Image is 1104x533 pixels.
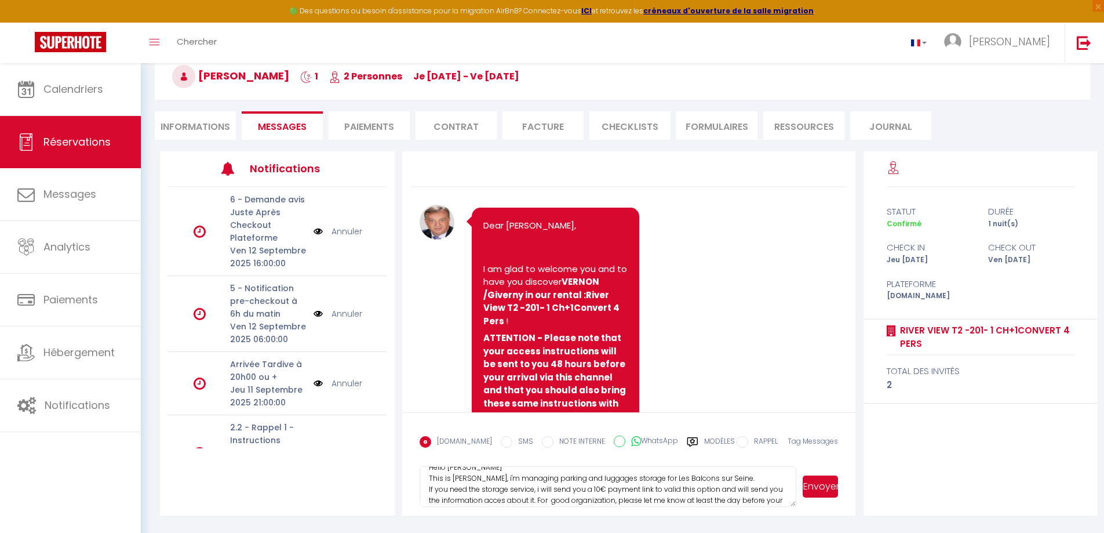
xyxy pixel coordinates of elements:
span: Messages [258,120,307,133]
div: 2 [887,378,1074,392]
li: FORMULAIRES [676,111,757,140]
span: Notifications [45,398,110,412]
span: Confirmé [887,219,921,229]
img: 16747400506939.JPG [420,205,454,240]
img: NO IMAGE [314,377,323,390]
p: Ven 12 Septembre 2025 16:00:00 [230,244,306,270]
img: Super Booking [35,32,106,52]
li: Contrat [416,111,497,140]
li: Paiements [329,111,410,140]
img: NO IMAGE [314,447,323,459]
div: statut [879,205,981,219]
label: NOTE INTERNE [553,436,605,449]
a: Chercher [168,23,225,63]
span: Calendriers [43,82,103,96]
span: Chercher [177,35,217,48]
div: check out [981,241,1082,255]
img: ... [944,33,961,50]
div: Ven [DATE] [981,255,1082,266]
div: [DOMAIN_NAME] [879,291,981,302]
li: CHECKLISTS [589,111,671,140]
div: 1 nuit(s) [981,219,1082,230]
h3: Notifications [250,155,341,182]
a: créneaux d'ouverture de la salle migration [643,6,814,16]
a: ... [PERSON_NAME] [935,23,1065,63]
li: Journal [850,111,931,140]
div: Plateforme [879,277,981,291]
p: Jeu 11 Septembre 2025 21:00:00 [230,383,306,409]
span: Messages [43,187,96,201]
label: RAPPEL [748,436,778,449]
label: Modèles [704,436,735,456]
img: logout [1077,35,1091,50]
div: check in [879,241,981,255]
p: 6 - Demande avis Juste Après Checkout Plateforme [230,193,306,244]
p: Dear [PERSON_NAME], [483,219,628,233]
p: Ven 12 Septembre 2025 06:00:00 [230,320,306,346]
a: ICI [581,6,592,16]
span: Analytics [43,240,90,254]
a: Annuler [331,447,362,459]
img: NO IMAGE [314,307,323,320]
li: Facture [502,111,584,140]
span: [PERSON_NAME] [172,68,289,83]
div: Jeu [DATE] [879,255,981,266]
button: Envoyer [803,476,838,498]
label: [DOMAIN_NAME] [431,436,492,449]
span: Hébergement [43,345,115,360]
p: I am glad to welcome you and to have you discover ! [483,263,628,328]
div: total des invités [887,364,1074,378]
span: Réservations [43,135,111,149]
span: je [DATE] - ve [DATE] [413,70,519,83]
strong: VERNON /Giverny in our rental : [483,275,621,327]
span: 2 Personnes [329,70,402,83]
a: Annuler [331,377,362,390]
button: Ouvrir le widget de chat LiveChat [9,5,44,39]
a: Annuler [331,225,362,238]
label: SMS [512,436,533,449]
span: [PERSON_NAME] [969,34,1050,49]
b: River View T2 -201- 1 Ch+1Convert 4 Pers [483,289,621,327]
img: NO IMAGE [314,225,323,238]
label: WhatsApp [625,436,678,448]
div: durée [981,205,1082,219]
p: Arrivée Tardive à 20h00 ou + [230,358,306,383]
p: 5 - Notification pre-checkout à 6h du matin [230,282,306,320]
span: Tag Messages [788,436,838,446]
span: Paiements [43,292,98,307]
span: 1 [300,70,318,83]
strong: ATTENTION - Please note that your access instructions will be sent to you 48 hours before your ar... [483,332,629,474]
a: River View T2 -201- 1 Ch+1Convert 4 Pers [896,324,1074,351]
li: Ressources [763,111,844,140]
p: 2.2 - Rappel 1 - Instructions Acces SMS [230,421,306,459]
li: Informations [155,111,236,140]
a: Annuler [331,307,362,320]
